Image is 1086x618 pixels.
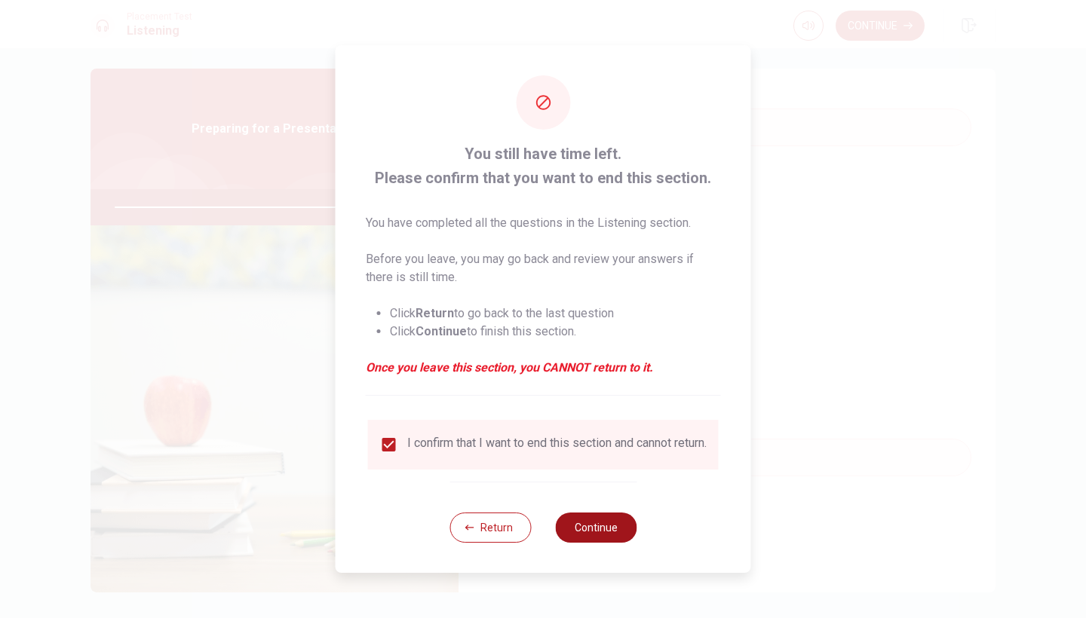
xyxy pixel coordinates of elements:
em: Once you leave this section, you CANNOT return to it. [366,359,721,377]
p: Before you leave, you may go back and review your answers if there is still time. [366,250,721,286]
div: I confirm that I want to end this section and cannot return. [407,436,707,454]
strong: Return [416,306,454,320]
button: Continue [555,512,637,543]
li: Click to finish this section. [390,323,721,341]
li: Click to go back to the last question [390,304,721,323]
strong: Continue [416,324,467,338]
span: You still have time left. Please confirm that you want to end this section. [366,142,721,190]
button: Return [449,512,531,543]
p: You have completed all the questions in the Listening section. [366,214,721,232]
